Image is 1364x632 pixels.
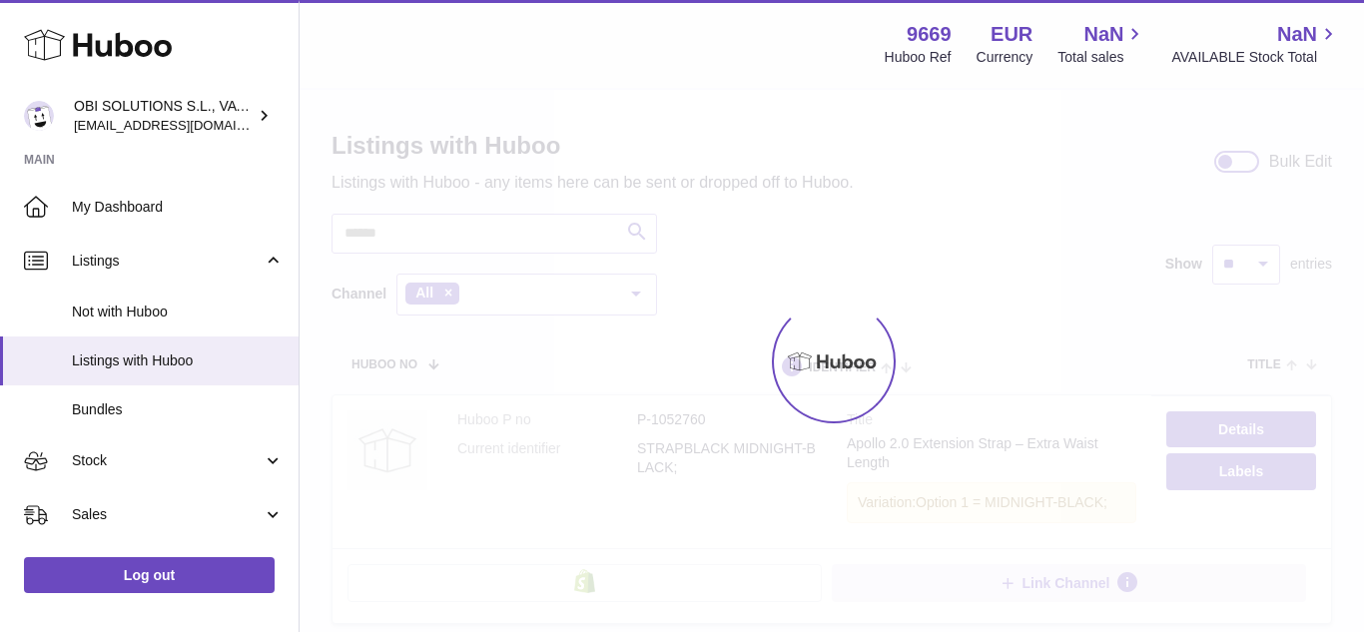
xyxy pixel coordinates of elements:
a: Log out [24,557,275,593]
span: Bundles [72,400,284,419]
span: Listings with Huboo [72,351,284,370]
strong: EUR [991,21,1032,48]
span: Sales [72,505,263,524]
strong: 9669 [907,21,952,48]
div: Currency [977,48,1033,67]
span: My Dashboard [72,198,284,217]
span: AVAILABLE Stock Total [1171,48,1340,67]
a: NaN AVAILABLE Stock Total [1171,21,1340,67]
img: internalAdmin-9669@internal.huboo.com [24,101,54,131]
span: NaN [1083,21,1123,48]
span: NaN [1277,21,1317,48]
a: NaN Total sales [1057,21,1146,67]
div: OBI SOLUTIONS S.L., VAT: B70911078 [74,97,254,135]
span: Not with Huboo [72,303,284,321]
div: Huboo Ref [885,48,952,67]
span: Total sales [1057,48,1146,67]
span: Stock [72,451,263,470]
span: [EMAIL_ADDRESS][DOMAIN_NAME] [74,117,294,133]
span: Listings [72,252,263,271]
